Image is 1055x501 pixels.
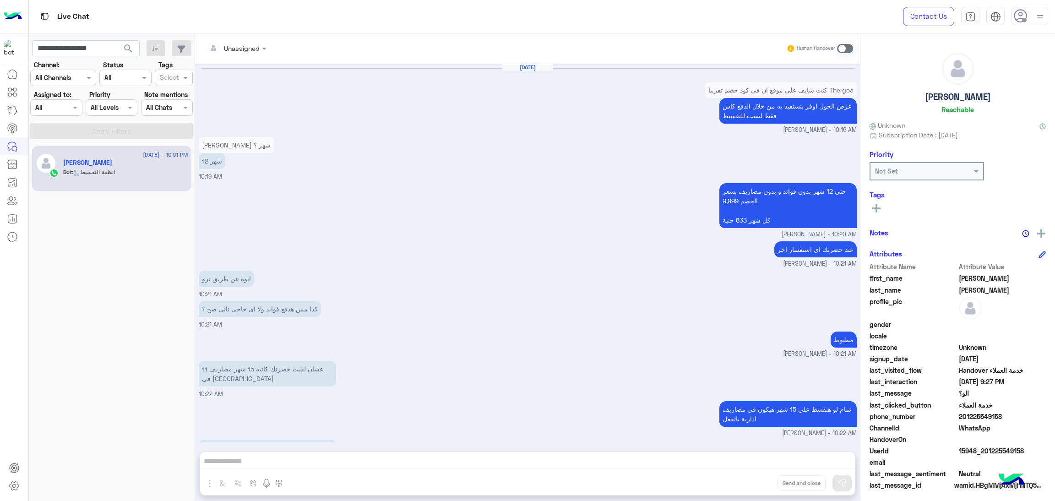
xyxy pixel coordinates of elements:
[941,105,974,114] h6: Reachable
[719,401,857,427] p: 9/9/2025, 10:22 AM
[959,423,1046,433] span: 2
[942,53,973,84] img: defaultAdmin.png
[870,320,957,329] span: gender
[990,11,1001,22] img: tab
[959,320,1046,329] span: null
[34,90,71,99] label: Assigned to:
[719,183,857,228] p: 9/9/2025, 10:20 AM
[870,354,957,364] span: signup_date
[959,400,1046,410] span: خدمة العملاء
[959,469,1046,479] span: 0
[870,457,957,467] span: email
[961,7,979,26] a: tab
[870,229,888,237] h6: Notes
[870,262,957,272] span: Attribute Name
[870,423,957,433] span: ChannelId
[123,43,134,54] span: search
[89,90,110,99] label: Priority
[959,354,1046,364] span: 2025-09-08T22:07:22.287Z
[870,191,1046,199] h6: Tags
[870,343,957,352] span: timezone
[782,230,857,239] span: [PERSON_NAME] - 10:20 AM
[144,90,188,99] label: Note mentions
[870,365,957,375] span: last_visited_flow
[959,457,1046,467] span: null
[959,343,1046,352] span: Unknown
[870,331,957,341] span: locale
[4,7,22,26] img: Logo
[870,469,957,479] span: last_message_sentiment
[199,153,225,169] p: 9/9/2025, 10:19 AM
[870,150,893,158] h6: Priority
[870,412,957,421] span: phone_number
[959,285,1046,295] span: خالد
[199,440,336,475] p: 9/9/2025, 10:23 AM
[959,377,1046,387] span: 2025-09-11T18:27:35.266Z
[783,260,857,268] span: [PERSON_NAME] - 10:21 AM
[63,169,72,175] span: Bot
[103,60,123,70] label: Status
[959,331,1046,341] span: null
[57,11,89,23] p: Live Chat
[831,332,857,348] p: 9/9/2025, 10:21 AM
[925,92,991,102] h5: [PERSON_NAME]
[36,153,56,174] img: defaultAdmin.png
[63,159,112,167] h5: احمد خالد
[870,120,905,130] span: Unknown
[959,262,1046,272] span: Attribute Value
[959,446,1046,456] span: 15948_201225549158
[995,464,1028,496] img: hulul-logo.png
[774,241,857,257] p: 9/9/2025, 10:21 AM
[199,271,254,287] p: 9/9/2025, 10:21 AM
[34,60,60,70] label: Channel:
[783,350,857,359] span: [PERSON_NAME] - 10:21 AM
[1022,230,1029,237] img: notes
[783,126,857,135] span: [PERSON_NAME] - 10:16 AM
[199,301,321,317] p: 9/9/2025, 10:21 AM
[870,297,957,318] span: profile_pic
[870,377,957,387] span: last_interaction
[959,412,1046,421] span: 201225549158
[1037,229,1045,238] img: add
[199,173,222,180] span: 10:19 AM
[954,480,1046,490] span: wamid.HBgMMjAxMjI1NTQ5MTU4FQIAEhgWM0VCMDlDQzk2MDYwNjhBRUQwRjFDOAA=
[959,273,1046,283] span: احمد
[782,429,857,438] span: [PERSON_NAME] - 10:22 AM
[705,82,857,98] p: 9/9/2025, 10:16 AM
[965,11,976,22] img: tab
[959,388,1046,398] span: الو؟
[49,169,59,178] img: WhatsApp
[30,123,193,139] button: Apply Filters
[959,435,1046,444] span: null
[199,361,336,387] p: 9/9/2025, 10:22 AM
[199,321,222,328] span: 10:21 AM
[719,98,857,124] p: 9/9/2025, 10:16 AM
[199,291,222,298] span: 10:21 AM
[870,273,957,283] span: first_name
[158,60,173,70] label: Tags
[870,480,952,490] span: last_message_id
[143,151,188,159] span: [DATE] - 10:01 PM
[199,391,223,398] span: 10:22 AM
[959,297,982,320] img: defaultAdmin.png
[778,475,826,491] button: Send and close
[959,365,1046,375] span: Handover خدمة العملاء
[72,169,115,175] span: : انظمة التقسيط
[117,40,140,60] button: search
[879,130,958,140] span: Subscription Date : [DATE]
[870,250,902,258] h6: Attributes
[797,45,835,52] small: Human Handover
[903,7,954,26] a: Contact Us
[870,388,957,398] span: last_message
[870,285,957,295] span: last_name
[870,400,957,410] span: last_clicked_button
[4,40,20,56] img: 1403182699927242
[870,435,957,444] span: HandoverOn
[199,137,274,153] p: 9/9/2025, 10:19 AM
[1034,11,1046,22] img: profile
[502,64,553,71] h6: [DATE]
[158,72,179,84] div: Select
[870,446,957,456] span: UserId
[39,11,50,22] img: tab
